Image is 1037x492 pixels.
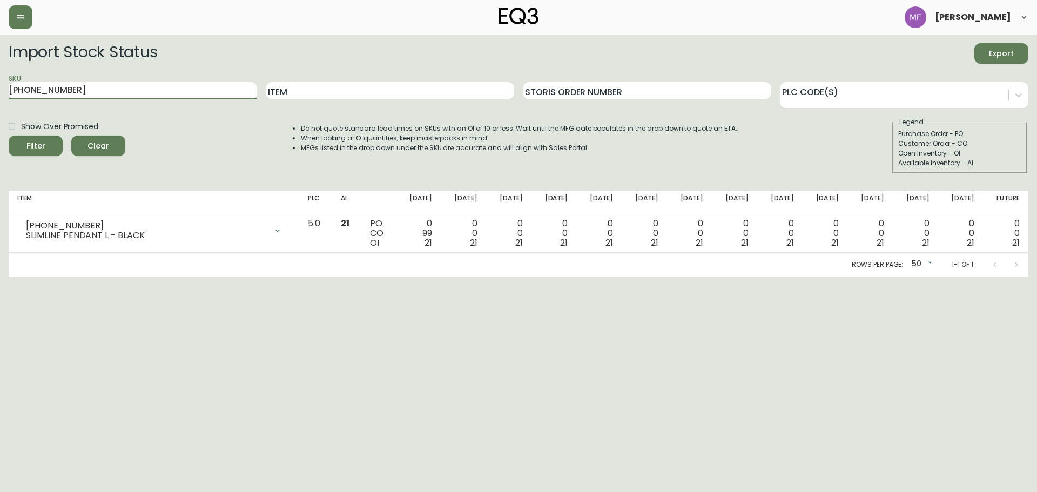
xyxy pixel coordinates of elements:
[983,191,1028,214] th: Future
[935,13,1011,22] span: [PERSON_NAME]
[301,133,737,143] li: When looking at OI quantities, keep masterpacks in mind.
[560,237,568,249] span: 21
[974,43,1028,64] button: Export
[852,260,903,269] p: Rows per page:
[898,158,1021,168] div: Available Inventory - AI
[938,191,984,214] th: [DATE]
[786,237,794,249] span: 21
[441,191,486,214] th: [DATE]
[803,191,848,214] th: [DATE]
[299,191,332,214] th: PLC
[396,191,441,214] th: [DATE]
[847,191,893,214] th: [DATE]
[26,139,45,153] div: Filter
[9,191,299,214] th: Item
[576,191,622,214] th: [DATE]
[405,219,433,248] div: 0 99
[741,237,749,249] span: 21
[486,191,531,214] th: [DATE]
[605,237,613,249] span: 21
[9,43,157,64] h2: Import Stock Status
[26,231,267,240] div: SLIMLINE PENDANT L - BLACK
[332,191,361,214] th: AI
[667,191,712,214] th: [DATE]
[877,237,884,249] span: 21
[370,219,387,248] div: PO CO
[630,219,658,248] div: 0 0
[696,237,703,249] span: 21
[449,219,477,248] div: 0 0
[811,219,839,248] div: 0 0
[947,219,975,248] div: 0 0
[898,139,1021,149] div: Customer Order - CO
[766,219,794,248] div: 0 0
[9,136,63,156] button: Filter
[992,219,1020,248] div: 0 0
[831,237,839,249] span: 21
[470,237,477,249] span: 21
[585,219,613,248] div: 0 0
[651,237,658,249] span: 21
[952,260,973,269] p: 1-1 of 1
[720,219,749,248] div: 0 0
[898,129,1021,139] div: Purchase Order - PO
[301,143,737,153] li: MFGs listed in the drop down under the SKU are accurate and will align with Sales Portal.
[907,255,934,273] div: 50
[540,219,568,248] div: 0 0
[893,191,938,214] th: [DATE]
[21,121,98,132] span: Show Over Promised
[905,6,926,28] img: 5fd4d8da6c6af95d0810e1fe9eb9239f
[922,237,930,249] span: 21
[898,149,1021,158] div: Open Inventory - OI
[341,217,349,230] span: 21
[531,191,577,214] th: [DATE]
[495,219,523,248] div: 0 0
[967,237,974,249] span: 21
[856,219,884,248] div: 0 0
[622,191,667,214] th: [DATE]
[26,221,267,231] div: [PHONE_NUMBER]
[901,219,930,248] div: 0 0
[757,191,803,214] th: [DATE]
[17,219,291,242] div: [PHONE_NUMBER]SLIMLINE PENDANT L - BLACK
[301,124,737,133] li: Do not quote standard lead times on SKUs with an OI of 10 or less. Wait until the MFG date popula...
[71,136,125,156] button: Clear
[370,237,379,249] span: OI
[425,237,432,249] span: 21
[712,191,757,214] th: [DATE]
[80,139,117,153] span: Clear
[1012,237,1020,249] span: 21
[676,219,704,248] div: 0 0
[898,117,925,127] legend: Legend
[299,214,332,253] td: 5.0
[499,8,538,25] img: logo
[983,47,1020,60] span: Export
[515,237,523,249] span: 21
